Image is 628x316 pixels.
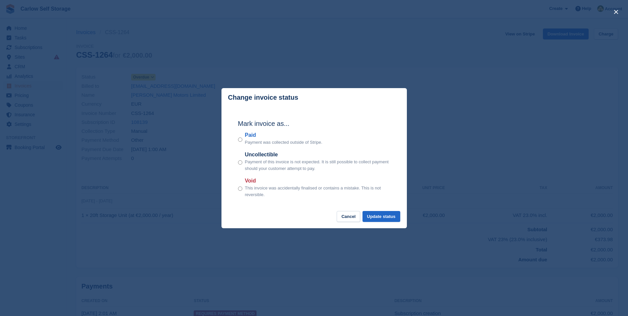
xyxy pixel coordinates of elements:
p: This invoice was accidentally finalised or contains a mistake. This is not reversible. [245,185,390,198]
button: Cancel [337,211,360,222]
label: Void [245,177,390,185]
p: Payment of this invoice is not expected. It is still possible to collect payment should your cust... [245,159,390,172]
button: close [611,7,621,17]
h2: Mark invoice as... [238,119,390,129]
p: Change invoice status [228,94,298,101]
label: Uncollectible [245,151,390,159]
label: Paid [245,131,322,139]
p: Payment was collected outside of Stripe. [245,139,322,146]
button: Update status [362,211,400,222]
